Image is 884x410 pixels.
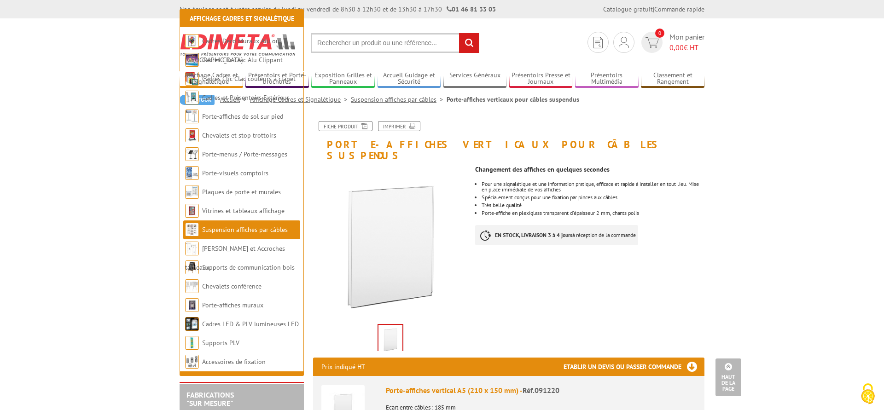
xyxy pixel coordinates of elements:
[185,128,199,142] img: Chevalets et stop trottoirs
[185,355,199,369] img: Accessoires de fixation
[202,282,262,290] a: Chevalets conférence
[185,336,199,350] img: Supports PLV
[475,165,610,173] strong: Changement des affiches en quelques secondes
[202,93,289,102] a: Cadres et Présentoirs Extérieur
[564,358,704,376] h3: Etablir un devis ou passer commande
[185,244,285,271] a: [PERSON_NAME] et Accroches tableaux
[202,225,288,234] a: Suspension affiches par câbles
[669,43,684,52] span: 0,00
[669,42,704,53] span: € HT
[646,37,659,48] img: devis rapide
[185,317,199,331] img: Cadres LED & PLV lumineuses LED
[202,301,263,309] a: Porte-affiches muraux
[202,112,283,121] a: Porte-affiches de sol sur pied
[639,32,704,53] a: devis rapide 0 Mon panier 0,00€ HT
[715,358,741,396] a: Haut de la page
[185,242,199,255] img: Cimaises et Accroches tableaux
[319,121,372,131] a: Fiche produit
[603,5,704,14] div: |
[202,169,268,177] a: Porte-visuels comptoirs
[655,29,664,38] span: 0
[202,131,276,139] a: Chevalets et stop trottoirs
[482,202,704,208] li: Très belle qualité
[852,379,884,410] button: Cookies (fenêtre modale)
[509,71,573,87] a: Présentoirs Presse et Journaux
[321,358,365,376] p: Prix indiqué HT
[523,386,559,395] span: Réf.091220
[202,339,239,347] a: Supports PLV
[202,188,281,196] a: Plaques de porte et murales
[185,110,199,123] img: Porte-affiches de sol sur pied
[475,225,638,245] p: à réception de la commande
[351,95,447,104] a: Suspension affiches par câbles
[180,71,243,87] a: Affichage Cadres et Signalétique
[185,147,199,161] img: Porte-menus / Porte-messages
[202,320,299,328] a: Cadres LED & PLV lumineuses LED
[185,34,199,48] img: Cadres Deco Muraux Alu ou Bois
[202,358,266,366] a: Accessoires de fixation
[654,5,704,13] a: Commande rapide
[185,204,199,218] img: Vitrines et tableaux affichage
[313,166,468,321] img: suspendus_par_cables_091220.jpg
[202,263,295,271] a: Supports de communication bois
[482,195,704,200] li: Spécialement conçus pour une fixation par pinces aux câbles
[575,71,639,87] a: Présentoirs Multimédia
[482,181,704,192] li: Pour une signalétique et une information pratique, efficace et rapide à installer en tout lieu. M...
[386,385,696,396] div: Porte-affiches vertical A5 (210 x 150 mm) -
[186,390,234,408] a: FABRICATIONS"Sur Mesure"
[443,71,507,87] a: Services Généraux
[447,5,496,13] strong: 01 46 81 33 03
[185,279,199,293] img: Chevalets conférence
[245,71,309,87] a: Présentoirs et Porte-brochures
[495,231,572,238] strong: EN STOCK, LIVRAISON 3 à 4 jours
[202,150,287,158] a: Porte-menus / Porte-messages
[856,382,879,405] img: Cookies (fenêtre modale)
[185,185,199,199] img: Plaques de porte et murales
[185,166,199,180] img: Porte-visuels comptoirs
[306,121,711,161] h1: Porte-affiches verticaux pour câbles suspendus
[185,91,199,104] img: Cadres et Présentoirs Extérieur
[311,33,479,53] input: Rechercher un produit ou une référence...
[202,56,283,64] a: Cadres Clic-Clac Alu Clippant
[641,71,704,87] a: Classement et Rangement
[447,95,579,104] li: Porte-affiches verticaux pour câbles suspendus
[202,207,285,215] a: Vitrines et tableaux affichage
[185,298,199,312] img: Porte-affiches muraux
[459,33,479,53] input: rechercher
[378,71,441,87] a: Accueil Guidage et Sécurité
[180,5,496,14] div: Nos équipes sont à votre service du lundi au vendredi de 8h30 à 12h30 et de 13h30 à 17h30
[619,37,629,48] img: devis rapide
[378,325,402,353] img: suspendus_par_cables_091220.jpg
[378,121,420,131] a: Imprimer
[311,71,375,87] a: Exposition Grilles et Panneaux
[593,37,603,48] img: devis rapide
[185,37,279,64] a: Cadres Deco Muraux Alu ou [GEOGRAPHIC_DATA]
[482,210,704,216] li: Porte-affiche en plexiglass transparent d'épaisseur 2 mm, chants polis
[185,223,199,237] img: Suspension affiches par câbles
[190,14,294,23] a: Affichage Cadres et Signalétique
[669,32,704,53] span: Mon panier
[603,5,653,13] a: Catalogue gratuit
